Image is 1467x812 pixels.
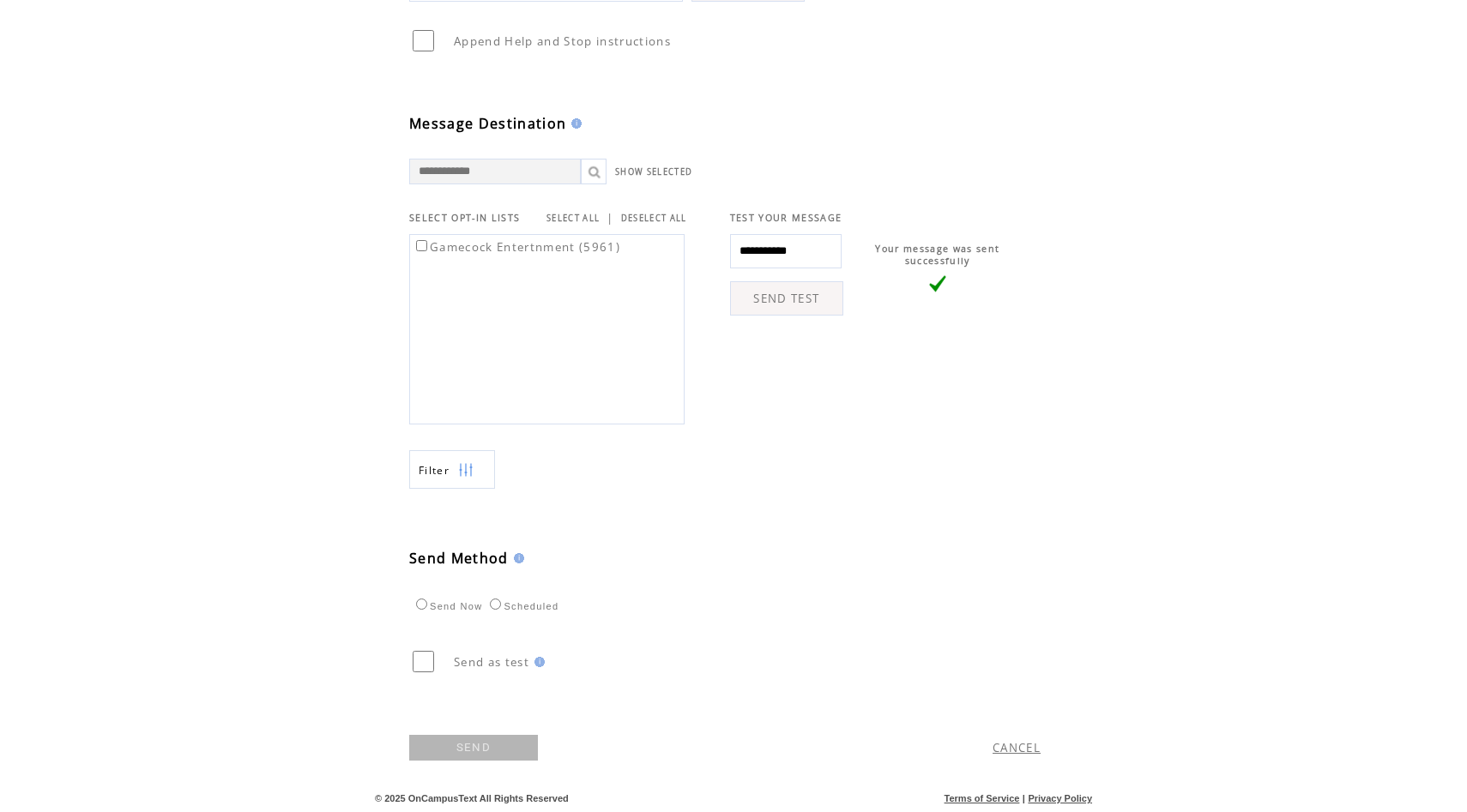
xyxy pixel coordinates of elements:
[929,275,946,292] img: vLarge.png
[409,450,495,489] a: Filter
[993,740,1041,755] a: CANCEL
[566,118,582,129] img: help.gif
[375,793,569,803] span: © 2025 OnCampusText All Rights Reserved
[454,654,529,670] span: Send as test
[409,114,566,133] span: Message Destination
[730,281,843,316] a: SEND TEST
[419,463,450,478] span: Show filters
[416,598,427,610] input: Send Now
[454,33,671,49] span: Append Help and Stop instructions
[409,735,538,761] a: SEND
[490,598,501,610] input: Scheduled
[546,213,600,224] a: SELECT ALL
[875,243,999,267] span: Your message was sent successfully
[621,213,687,224] a: DESELECT ALL
[486,601,558,611] label: Scheduled
[529,657,545,667] img: help.gif
[458,451,474,490] img: filters.png
[416,240,427,251] input: Gamecock Entertnment (5961)
[509,553,524,563] img: help.gif
[409,212,520,224] span: SELECT OPT-IN LISTS
[409,549,509,568] span: Send Method
[413,239,620,255] label: Gamecock Entertnment (5961)
[615,166,692,177] a: SHOW SELECTED
[1028,793,1092,803] a: Privacy Policy
[412,601,482,611] label: Send Now
[607,210,613,226] span: |
[1023,793,1025,803] span: |
[730,212,842,224] span: TEST YOUR MESSAGE
[945,793,1020,803] a: Terms of Service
